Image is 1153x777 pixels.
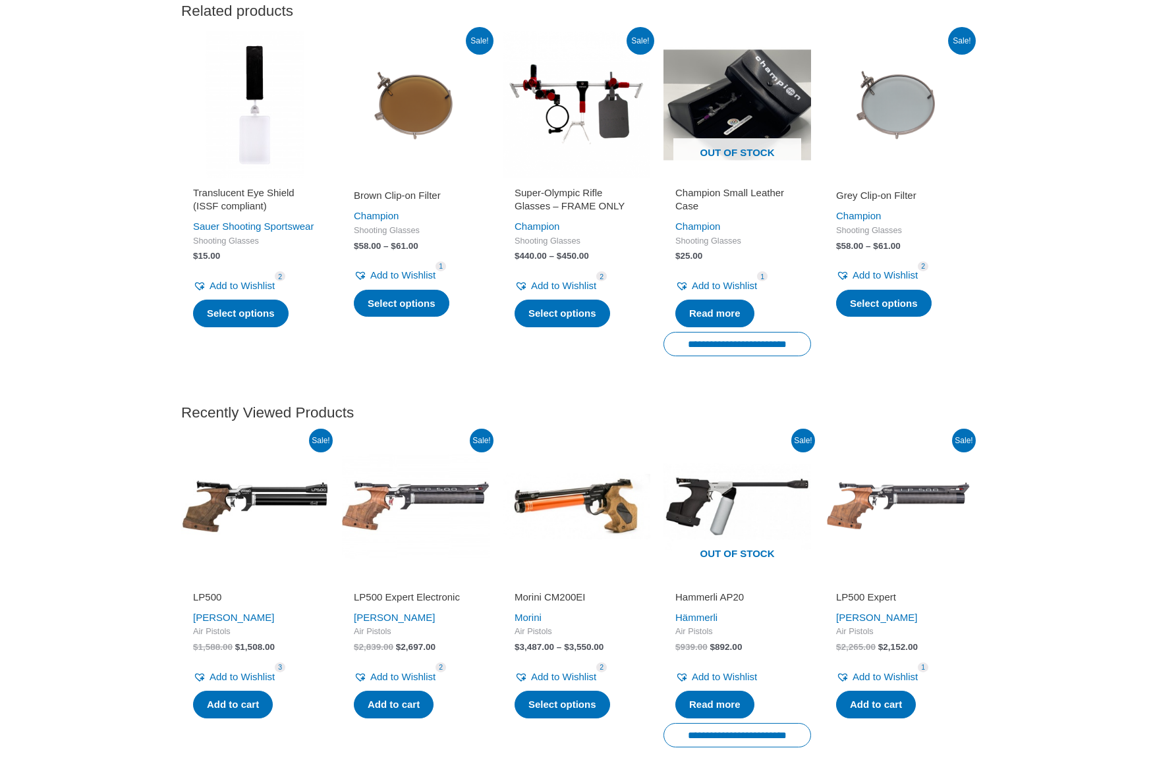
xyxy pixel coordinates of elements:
span: Air Pistols [193,626,317,637]
a: Super-Olympic Rifle Glasses – FRAME ONLY [515,186,638,217]
span: – [549,251,555,261]
bdi: 2,152.00 [878,642,918,652]
a: Add to Wishlist [836,668,918,686]
h2: LP500 [193,591,317,604]
bdi: 58.00 [836,241,863,251]
h2: Related products [181,1,972,20]
span: Air Pistols [836,626,960,637]
span: $ [515,642,520,652]
img: Translucent Eye Shield [181,31,329,178]
bdi: 2,265.00 [836,642,876,652]
a: Champion [836,210,881,221]
bdi: 25.00 [675,251,702,261]
a: Add to cart: “LP500” [193,691,273,718]
span: $ [391,241,396,251]
bdi: 2,697.00 [396,642,436,652]
a: Select options for “Morini CM200EI” [515,691,610,718]
span: 2 [596,271,607,281]
span: $ [354,642,359,652]
h2: Hammerli AP20 [675,591,799,604]
span: Air Pistols [675,626,799,637]
span: $ [396,642,401,652]
span: Shooting Glasses [193,236,317,247]
bdi: 61.00 [873,241,900,251]
a: LP500 Expert Electronic [354,591,478,608]
a: Add to Wishlist [675,668,757,686]
bdi: 1,508.00 [235,642,275,652]
bdi: 15.00 [193,251,220,261]
span: Air Pistols [354,626,478,637]
a: Out of stock [663,31,811,178]
img: Brown clip-on filter [342,31,490,178]
a: Champion [675,221,720,232]
a: Sauer Shooting Sportswear [193,221,314,232]
span: $ [557,251,562,261]
span: Sale! [466,27,493,55]
bdi: 2,839.00 [354,642,393,652]
span: $ [564,642,569,652]
span: Add to Wishlist [370,269,436,281]
img: LP500 Economy [181,433,329,580]
a: Select options for “Grey Clip-on Filter” [836,290,932,317]
bdi: 3,550.00 [564,642,604,652]
a: [PERSON_NAME] [354,612,435,623]
a: Add to Wishlist [354,668,436,686]
span: $ [354,241,359,251]
span: $ [235,642,240,652]
h2: LP500 Expert [836,591,960,604]
span: 1 [918,662,928,672]
a: Add to Wishlist [515,668,596,686]
a: Select options for “Brown Clip-on Filter” [354,290,449,317]
span: Sale! [948,27,976,55]
a: Add to Wishlist [675,277,757,295]
bdi: 939.00 [675,642,708,652]
span: 2 [436,662,446,672]
a: [PERSON_NAME] [193,612,274,623]
span: Sale! [309,429,333,452]
a: Grey Clip-on Filter [836,189,960,207]
span: Shooting Glasses [675,236,799,247]
span: – [383,241,389,251]
span: 3 [275,662,285,672]
a: Brown Clip-on Filter [354,189,478,207]
span: Add to Wishlist [531,671,596,682]
span: $ [878,642,884,652]
span: 2 [918,261,928,271]
img: LP500 Expert [824,433,972,580]
h2: LP500 Expert Electronic [354,591,478,604]
span: $ [193,642,198,652]
img: Champion Small Leather Case [663,31,811,178]
a: Select options for “Super-Olympic Rifle Glasses - FRAME ONLY” [515,300,610,327]
span: Add to Wishlist [210,671,275,682]
img: LP500 Expert Electronic [342,433,490,580]
a: Champion [354,210,399,221]
a: Add to Wishlist [354,266,436,284]
bdi: 892.00 [710,642,743,652]
span: 2 [275,271,285,281]
span: Sale! [791,429,815,452]
img: Hammerli AP20 [663,433,811,580]
a: Add to Wishlist [836,266,918,284]
span: $ [193,251,198,261]
span: Add to Wishlist [370,671,436,682]
a: Add to Wishlist [193,277,275,295]
span: Add to Wishlist [692,280,757,291]
bdi: 450.00 [557,251,589,261]
h2: Morini CM200EI [515,591,638,604]
a: Add to Wishlist [193,668,275,686]
h2: Super-Olympic Rifle Glasses – FRAME ONLY [515,186,638,212]
span: 1 [436,261,446,271]
img: CM200EI [503,433,650,580]
span: Sale! [627,27,654,55]
a: Hammerli AP20 [675,591,799,608]
span: Sale! [952,429,976,452]
h2: Brown Clip-on Filter [354,189,478,202]
span: Add to Wishlist [692,671,757,682]
img: Grey clip-on filter [824,31,972,178]
span: Sale! [470,429,493,452]
span: Out of stock [673,540,801,570]
a: Out of stock [663,433,811,580]
span: $ [836,642,841,652]
span: $ [515,251,520,261]
h2: Translucent Eye Shield (ISSF compliant) [193,186,317,212]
